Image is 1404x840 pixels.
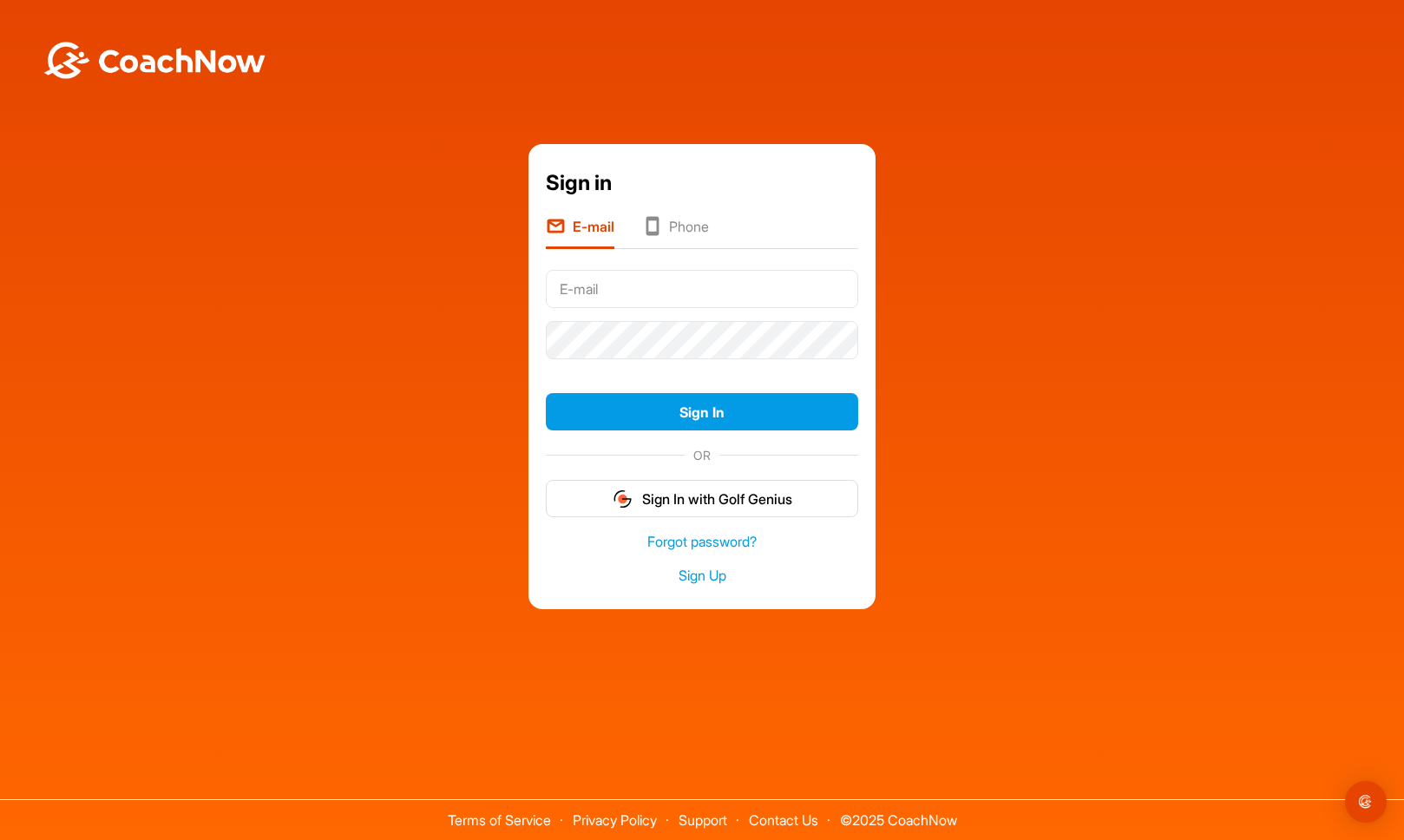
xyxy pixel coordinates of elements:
div: Open Intercom Messenger [1345,781,1387,823]
input: E-mail [546,270,858,308]
a: Support [679,811,727,829]
li: E-mail [546,216,614,249]
img: gg_logo [612,489,633,509]
div: Sign in [546,167,858,199]
span: © 2025 CoachNow [831,800,966,827]
a: Forgot password? [546,532,858,552]
li: Phone [642,216,709,249]
a: Terms of Service [448,811,551,829]
button: Sign In with Golf Genius [546,480,858,517]
button: Sign In [546,393,858,430]
span: OR [685,446,719,464]
a: Sign Up [546,566,858,586]
a: Contact Us [749,811,818,829]
a: Privacy Policy [573,811,657,829]
img: BwLJSsUCoWCh5upNqxVrqldRgqLPVwmV24tXu5FoVAoFEpwwqQ3VIfuoInZCoVCoTD4vwADAC3ZFMkVEQFDAAAAAElFTkSuQmCC [42,42,267,79]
